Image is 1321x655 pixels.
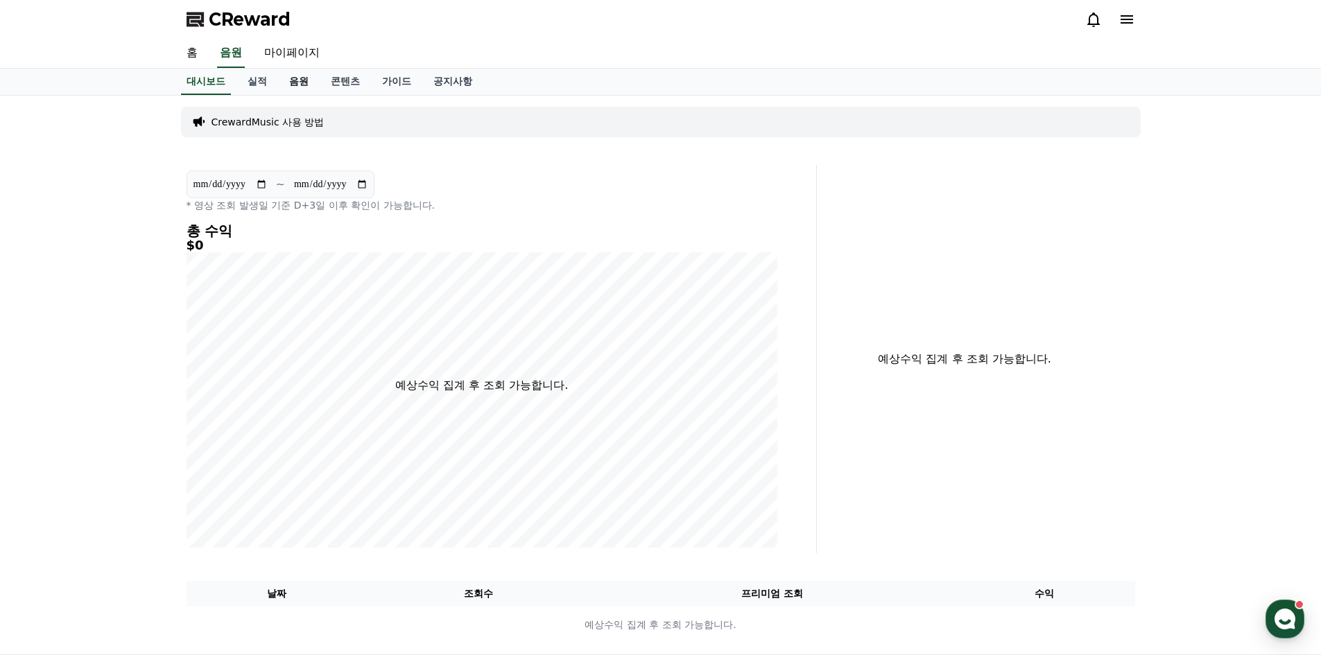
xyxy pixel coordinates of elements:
[187,198,777,212] p: * 영상 조회 발생일 기준 D+3일 이후 확인이 가능합니다.
[828,351,1102,367] p: 예상수익 집계 후 조회 가능합니다.
[320,69,371,95] a: 콘텐츠
[187,238,777,252] h5: $0
[278,69,320,95] a: 음원
[395,377,568,394] p: 예상수익 집계 후 조회 가능합니다.
[236,69,278,95] a: 실적
[590,581,954,606] th: 프리미엄 조회
[187,8,291,30] a: CReward
[175,39,209,68] a: 홈
[187,581,368,606] th: 날짜
[179,439,266,474] a: 설정
[954,581,1135,606] th: 수익
[422,69,483,95] a: 공지사항
[92,439,179,474] a: 대화
[187,223,777,238] h4: 총 수익
[181,69,231,95] a: 대시보드
[371,69,422,95] a: 가이드
[187,618,1134,632] p: 예상수익 집계 후 조회 가능합니다.
[276,176,285,193] p: ~
[214,460,231,471] span: 설정
[127,461,144,472] span: 대화
[209,8,291,30] span: CReward
[211,115,325,129] a: CrewardMusic 사용 방법
[217,39,245,68] a: 음원
[253,39,331,68] a: 마이페이지
[367,581,589,606] th: 조회수
[4,439,92,474] a: 홈
[44,460,52,471] span: 홈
